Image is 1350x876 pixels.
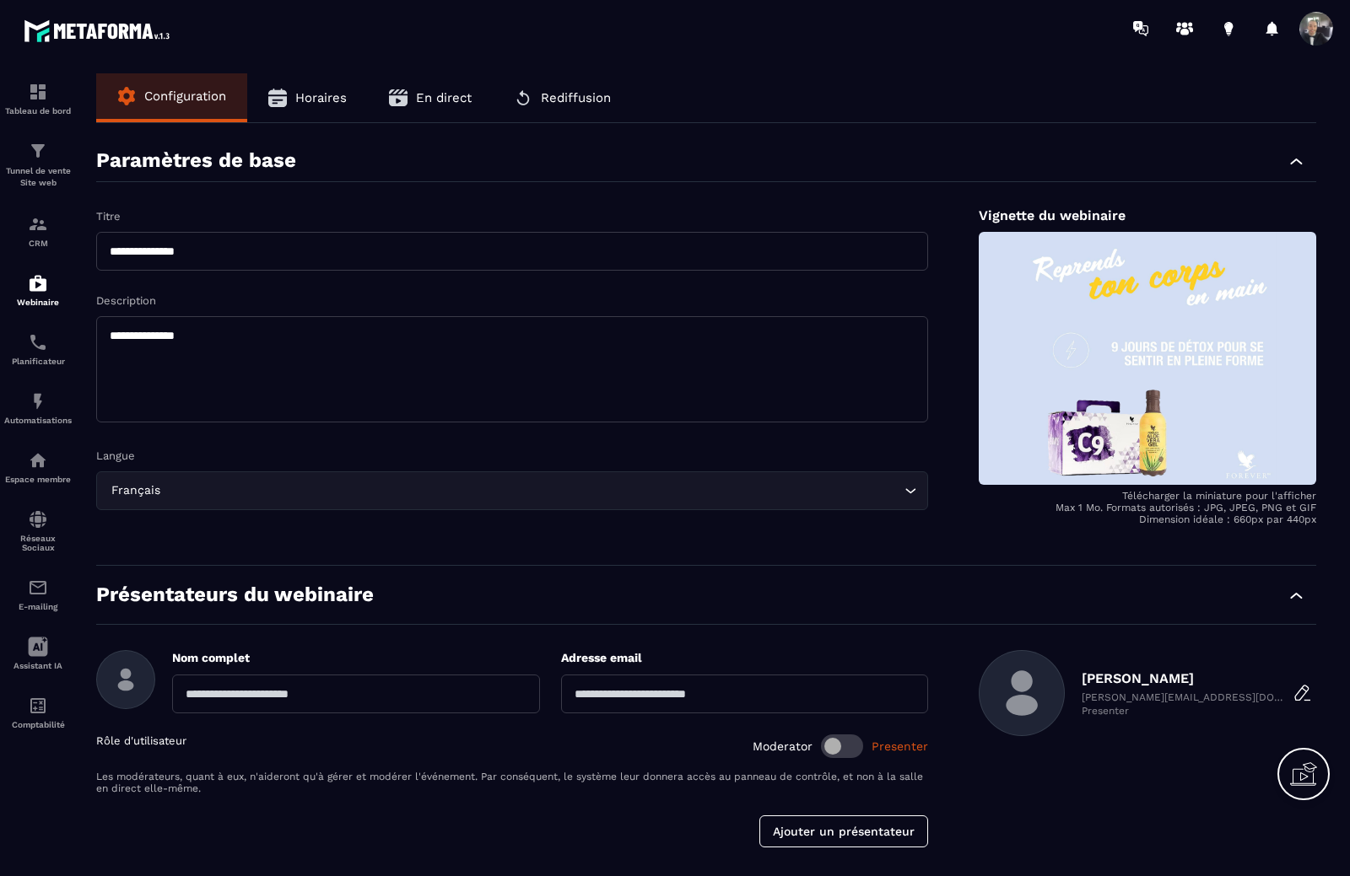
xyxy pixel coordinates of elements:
[172,650,540,666] p: Nom complet
[1082,705,1284,717] p: Presenter
[144,89,226,104] span: Configuration
[107,481,164,500] span: Français
[247,73,368,122] button: Horaires
[28,450,48,470] img: automations
[4,720,72,729] p: Comptabilité
[96,734,186,758] p: Rôle d'utilisateur
[4,202,72,261] a: formationformationCRM
[96,294,156,307] label: Description
[164,481,900,500] input: Search for option
[96,148,296,173] p: Paramètres de base
[28,273,48,293] img: automations
[1082,691,1284,703] p: [PERSON_NAME][EMAIL_ADDRESS][DOMAIN_NAME]
[1082,670,1284,686] p: [PERSON_NAME]
[368,73,493,122] button: En direct
[493,73,632,122] button: Rediffusion
[295,90,347,105] span: Horaires
[4,438,72,497] a: automationsautomationsEspace membre
[4,602,72,611] p: E-mailing
[4,661,72,670] p: Assistant IA
[28,214,48,234] img: formation
[28,391,48,411] img: automations
[4,128,72,202] a: formationformationTunnel de vente Site web
[759,815,928,847] button: Ajouter un présentateur
[4,683,72,742] a: accountantaccountantComptabilité
[4,379,72,438] a: automationsautomationsAutomatisations
[541,90,611,105] span: Rediffusion
[4,565,72,624] a: emailemailE-mailing
[4,69,72,128] a: formationformationTableau de bord
[96,449,135,462] label: Langue
[979,490,1316,502] p: Télécharger la miniature pour l'afficher
[979,513,1316,525] p: Dimension idéale : 660px par 440px
[872,739,928,753] span: Presenter
[4,261,72,320] a: automationsautomationsWebinaire
[28,332,48,352] img: scheduler
[979,502,1316,513] p: Max 1 Mo. Formats autorisés : JPG, JPEG, PNG et GIF
[753,739,813,753] span: Moderator
[28,82,48,102] img: formation
[4,165,72,189] p: Tunnel de vente Site web
[96,583,374,607] p: Présentateurs du webinaire
[4,320,72,379] a: schedulerschedulerPlanificateur
[4,298,72,307] p: Webinaire
[96,210,121,223] label: Titre
[28,141,48,161] img: formation
[24,15,175,46] img: logo
[96,471,928,510] div: Search for option
[4,106,72,116] p: Tableau de bord
[96,771,928,794] p: Les modérateurs, quant à eux, n'aideront qu'à gérer et modérer l'événement. Par conséquent, le sy...
[4,475,72,484] p: Espace membre
[979,207,1316,223] p: Vignette du webinaire
[4,416,72,425] p: Automatisations
[4,624,72,683] a: Assistant IA
[28,578,48,598] img: email
[561,650,929,666] p: Adresse email
[96,73,247,119] button: Configuration
[416,90,472,105] span: En direct
[4,357,72,366] p: Planificateur
[4,497,72,565] a: social-networksocial-networkRéseaux Sociaux
[28,696,48,716] img: accountant
[4,534,72,552] p: Réseaux Sociaux
[4,239,72,248] p: CRM
[28,509,48,529] img: social-network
